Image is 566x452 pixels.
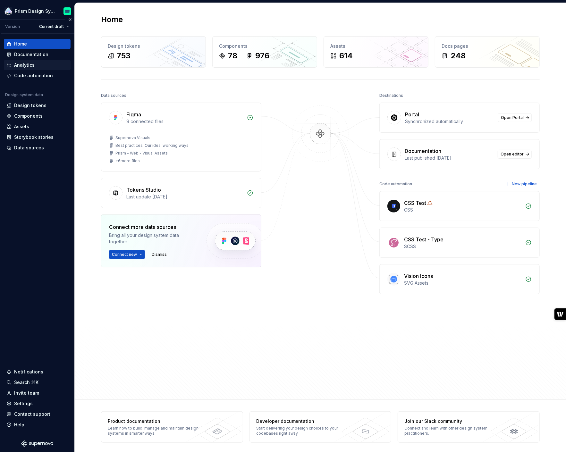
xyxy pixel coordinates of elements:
button: Notifications [4,367,71,377]
span: Open Portal [501,115,524,120]
button: Current draft [36,22,72,31]
div: 614 [339,51,353,61]
div: Destinations [379,91,403,100]
a: Developer documentationStart delivering your design choices to your codebases right away. [249,411,392,443]
div: Join our Slack community [404,418,498,424]
div: 753 [117,51,131,61]
span: Dismiss [152,252,167,257]
button: Prism Design SystemEmiliano Rodriguez [1,4,73,18]
div: Settings [14,400,33,407]
a: Assets [4,121,71,132]
button: Dismiss [149,250,170,259]
div: Search ⌘K [14,379,38,386]
div: Help [14,422,24,428]
div: Assets [330,43,422,49]
div: Learn how to build, manage and maintain design systems in smarter ways. [108,426,201,436]
a: Components78976 [212,36,317,68]
a: Open Portal [498,113,532,122]
div: Start delivering your design choices to your codebases right away. [256,426,350,436]
div: Contact support [14,411,50,417]
div: CSS Test - Type [404,236,444,243]
a: Settings [4,398,71,409]
div: Documentation [405,147,441,155]
div: Design system data [5,92,43,97]
div: Home [14,41,27,47]
img: 106765b7-6fc4-4b5d-8be0-32f944830029.png [4,7,12,15]
div: 9 connected files [126,118,243,125]
div: Connect and learn with other design system practitioners. [404,426,498,436]
div: Developer documentation [256,418,350,424]
a: Code automation [4,71,71,81]
a: Invite team [4,388,71,398]
div: Supernova Visuals [115,135,150,140]
div: Vision Icons [404,272,433,280]
div: Storybook stories [14,134,54,140]
a: Product documentationLearn how to build, manage and maintain design systems in smarter ways. [101,411,243,443]
div: Data sources [14,145,44,151]
div: 248 [451,51,466,61]
a: Storybook stories [4,132,71,142]
div: Components [14,113,43,119]
a: Figma9 connected filesSupernova VisualsBest practices: Our ideal working waysPrism - Web - Visual... [101,103,261,172]
div: Bring all your design system data together. [109,232,196,245]
div: Product documentation [108,418,201,424]
span: New pipeline [512,181,537,187]
div: Docs pages [442,43,533,49]
div: Tokens Studio [126,186,161,194]
div: 976 [255,51,269,61]
div: CSS [404,207,521,213]
a: Data sources [4,143,71,153]
button: Connect new [109,250,145,259]
div: Best practices: Our ideal working ways [115,143,189,148]
div: Design tokens [14,102,46,109]
button: Collapse sidebar [65,15,74,24]
button: Search ⌘K [4,377,71,388]
button: New pipeline [504,180,540,188]
div: + 6 more files [115,158,140,163]
div: CSS Test [404,199,426,207]
a: Design tokens753 [101,36,206,68]
button: Help [4,420,71,430]
div: Invite team [14,390,39,396]
button: Contact support [4,409,71,419]
div: Data sources [101,91,126,100]
div: Version [5,24,20,29]
a: Documentation [4,49,71,60]
span: Current draft [39,24,64,29]
div: Notifications [14,369,43,375]
div: 78 [228,51,237,61]
div: Components [219,43,310,49]
a: Components [4,111,71,121]
div: Synchronized automatically [405,118,494,125]
div: Design tokens [108,43,199,49]
a: Docs pages248 [435,36,540,68]
div: Code automation [379,180,412,188]
div: Documentation [14,51,48,58]
a: Home [4,39,71,49]
a: Design tokens [4,100,71,111]
a: Analytics [4,60,71,70]
div: Code automation [14,72,53,79]
a: Assets614 [324,36,428,68]
div: Assets [14,123,29,130]
h2: Home [101,14,123,25]
div: Prism Design System [15,8,56,14]
div: Last update [DATE] [126,194,243,200]
span: Connect new [112,252,137,257]
a: Tokens StudioLast update [DATE] [101,178,261,208]
div: Last published [DATE] [405,155,494,161]
div: Prism - Web - Visual Assets [115,151,168,156]
span: Open editor [501,152,524,157]
a: Join our Slack communityConnect and learn with other design system practitioners. [398,411,540,443]
div: Figma [126,111,141,118]
img: Emiliano Rodriguez [63,7,71,15]
div: SCSS [404,243,521,250]
div: Analytics [14,62,35,68]
svg: Supernova Logo [21,440,53,447]
div: SVG Assets [404,280,521,286]
div: Portal [405,111,419,118]
div: Connect more data sources [109,223,196,231]
a: Open editor [498,150,532,159]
